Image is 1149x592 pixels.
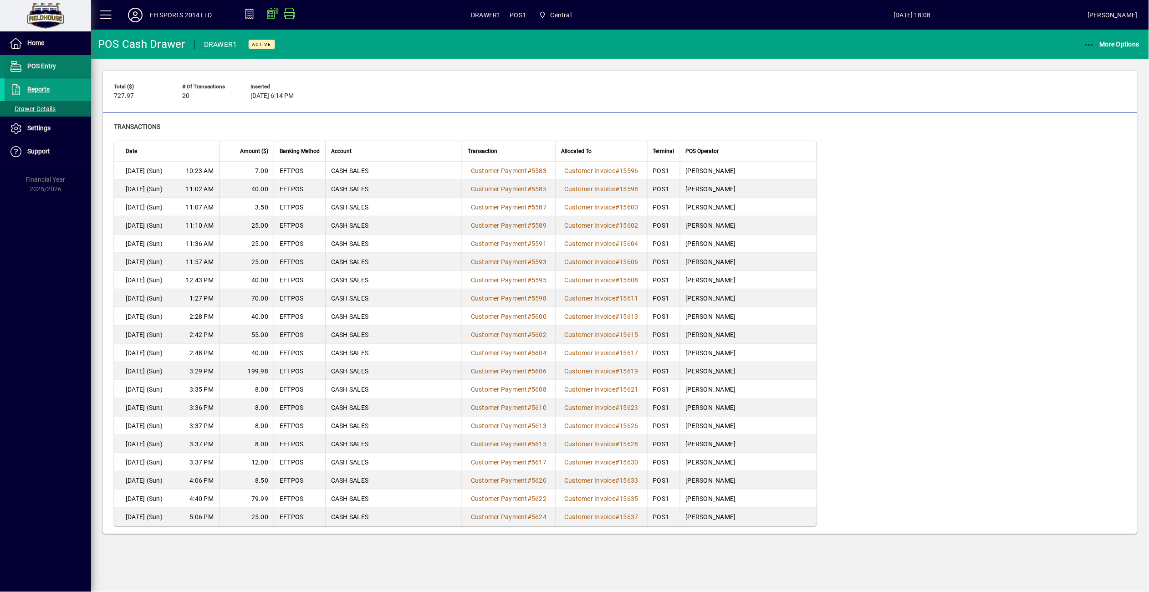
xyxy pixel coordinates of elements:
[647,198,680,216] td: POS1
[620,404,638,411] span: 15623
[561,311,642,322] a: Customer Invoice#15613
[527,440,531,448] span: #
[531,459,546,466] span: 5617
[647,289,680,307] td: POS1
[527,386,531,393] span: #
[564,422,615,429] span: Customer Invoice
[189,348,214,357] span: 2:48 PM
[531,386,546,393] span: 5608
[189,385,214,394] span: 3:35 PM
[561,421,642,431] a: Customer Invoice#15626
[527,204,531,211] span: #
[564,313,615,320] span: Customer Invoice
[561,239,642,249] a: Customer Invoice#15604
[561,330,642,340] a: Customer Invoice#15615
[551,8,572,22] span: Central
[5,55,91,78] a: POS Entry
[471,440,527,448] span: Customer Payment
[325,180,462,198] td: CASH SALES
[186,276,214,285] span: 12:43 PM
[250,92,294,100] span: [DATE] 6:14 PM
[535,7,575,23] span: Central
[561,202,642,212] a: Customer Invoice#15600
[564,240,615,247] span: Customer Invoice
[564,295,615,302] span: Customer Invoice
[620,295,638,302] span: 15611
[186,166,214,175] span: 10:23 AM
[531,422,546,429] span: 5613
[531,258,546,265] span: 5593
[126,312,163,321] span: [DATE] (Sun)
[471,8,500,22] span: DRAWER1
[647,253,680,271] td: POS1
[647,216,680,235] td: POS1
[468,475,550,485] a: Customer Payment#5620
[615,404,619,411] span: #
[561,166,642,176] a: Customer Invoice#15596
[680,162,817,180] td: [PERSON_NAME]
[561,475,642,485] a: Customer Invoice#15633
[527,367,531,375] span: #
[274,417,325,435] td: EFTPOS
[531,276,546,284] span: 5595
[471,167,527,174] span: Customer Payment
[186,257,214,266] span: 11:57 AM
[564,222,615,229] span: Customer Invoice
[114,123,160,130] span: Transactions
[615,240,619,247] span: #
[325,417,462,435] td: CASH SALES
[615,459,619,466] span: #
[527,495,531,502] span: #
[653,146,674,156] span: Terminal
[1088,8,1138,22] div: [PERSON_NAME]
[527,459,531,466] span: #
[9,105,56,112] span: Drawer Details
[27,39,44,46] span: Home
[561,439,642,449] a: Customer Invoice#15628
[527,313,531,320] span: #
[325,326,462,344] td: CASH SALES
[647,344,680,362] td: POS1
[471,240,527,247] span: Customer Payment
[531,495,546,502] span: 5622
[186,184,214,194] span: 11:02 AM
[325,398,462,417] td: CASH SALES
[564,513,615,521] span: Customer Invoice
[468,384,550,394] a: Customer Payment#5608
[1082,36,1142,52] button: More Options
[680,398,817,417] td: [PERSON_NAME]
[325,162,462,180] td: CASH SALES
[5,117,91,140] a: Settings
[126,367,163,376] span: [DATE] (Sun)
[219,289,274,307] td: 70.00
[219,380,274,398] td: 8.00
[114,92,134,100] span: 727.97
[527,422,531,429] span: #
[647,271,680,289] td: POS1
[325,344,462,362] td: CASH SALES
[274,162,325,180] td: EFTPOS
[680,198,817,216] td: [PERSON_NAME]
[274,271,325,289] td: EFTPOS
[325,271,462,289] td: CASH SALES
[189,330,214,339] span: 2:42 PM
[468,184,550,194] a: Customer Payment#5585
[647,162,680,180] td: POS1
[527,349,531,357] span: #
[126,203,163,212] span: [DATE] (Sun)
[527,240,531,247] span: #
[204,37,237,52] div: DRAWER1
[527,222,531,229] span: #
[527,477,531,484] span: #
[325,235,462,253] td: CASH SALES
[527,295,531,302] span: #
[564,367,615,375] span: Customer Invoice
[186,239,214,248] span: 11:36 AM
[620,495,638,502] span: 15635
[126,294,163,303] span: [DATE] (Sun)
[250,84,305,90] span: Inserted
[620,276,638,284] span: 15608
[274,307,325,326] td: EFTPOS
[531,477,546,484] span: 5620
[615,367,619,375] span: #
